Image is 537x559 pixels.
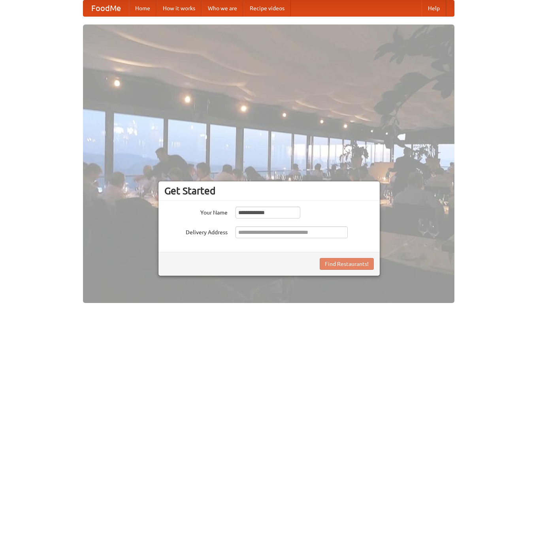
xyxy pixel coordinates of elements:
[83,0,129,16] a: FoodMe
[243,0,291,16] a: Recipe videos
[164,207,228,216] label: Your Name
[129,0,156,16] a: Home
[320,258,374,270] button: Find Restaurants!
[164,226,228,236] label: Delivery Address
[164,185,374,197] h3: Get Started
[156,0,202,16] a: How it works
[422,0,446,16] a: Help
[202,0,243,16] a: Who we are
